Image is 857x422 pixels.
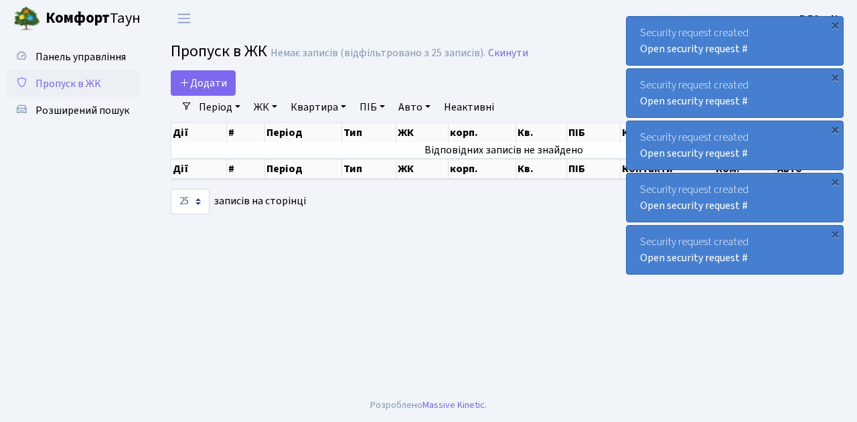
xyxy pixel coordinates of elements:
div: Security request created [627,173,843,222]
th: # [227,159,264,179]
th: ЖК [396,123,449,142]
th: Контакти [621,123,714,142]
th: Період [265,123,342,142]
div: Security request created [627,17,843,65]
a: Неактивні [439,96,499,119]
div: Немає записів (відфільтровано з 25 записів). [270,47,485,60]
th: Кв. [516,123,568,142]
th: Тип [342,159,397,179]
button: Переключити навігацію [167,7,201,29]
th: Дії [171,159,227,179]
span: Таун [46,7,141,30]
th: ПІБ [567,159,620,179]
th: ЖК [396,159,449,179]
div: × [828,175,842,188]
select: записів на сторінці [171,189,210,214]
span: Пропуск в ЖК [35,76,101,91]
span: Додати [179,76,227,90]
th: # [227,123,264,142]
a: Додати [171,70,236,96]
div: Security request created [627,69,843,117]
span: Панель управління [35,50,126,64]
a: Скинути [488,47,528,60]
th: Дії [171,123,227,142]
span: Розширений пошук [35,103,129,118]
a: Massive Kinetic [422,398,485,412]
a: Квартира [285,96,352,119]
div: × [828,70,842,84]
a: Open security request # [640,94,748,109]
th: корп. [449,123,516,142]
th: Контакти [621,159,714,179]
b: ВЛ2 -. К. [799,11,841,26]
a: Період [193,96,246,119]
a: Open security request # [640,42,748,56]
div: Розроблено . [370,398,487,413]
a: Open security request # [640,198,748,213]
img: logo.png [13,5,40,32]
a: Розширений пошук [7,97,141,124]
div: Security request created [627,226,843,274]
div: Security request created [627,121,843,169]
a: ВЛ2 -. К. [799,11,841,27]
div: × [828,123,842,136]
b: Комфорт [46,7,110,29]
a: ПІБ [354,96,390,119]
span: Пропуск в ЖК [171,40,267,63]
td: Відповідних записів не знайдено [171,142,837,158]
div: × [828,18,842,31]
a: ЖК [248,96,283,119]
th: Кв. [516,159,568,179]
th: корп. [449,159,516,179]
div: × [828,227,842,240]
a: Open security request # [640,146,748,161]
th: Тип [342,123,397,142]
a: Open security request # [640,251,748,265]
th: Період [265,159,342,179]
a: Пропуск в ЖК [7,70,141,97]
label: записів на сторінці [171,189,306,214]
th: ПІБ [567,123,620,142]
a: Авто [393,96,436,119]
a: Панель управління [7,44,141,70]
